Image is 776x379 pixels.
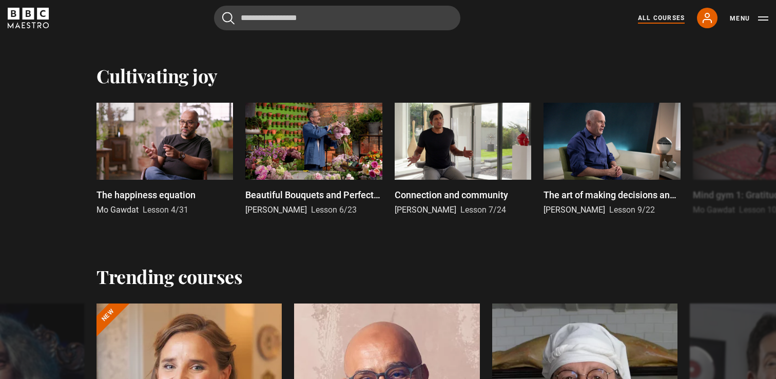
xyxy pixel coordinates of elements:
[96,205,139,215] span: Mo Gawdat
[245,188,382,202] p: Beautiful Bouquets and Perfect Posies
[96,266,242,287] h2: Trending courses
[395,205,456,215] span: [PERSON_NAME]
[214,6,460,30] input: Search
[693,205,735,215] span: Mo Gawdat
[730,13,768,24] button: Toggle navigation
[544,188,680,202] p: The art of making decisions and the joy of missing out
[96,103,233,216] a: The happiness equation Mo Gawdat Lesson 4/31
[245,103,382,216] a: Beautiful Bouquets and Perfect Posies [PERSON_NAME] Lesson 6/23
[311,205,357,215] span: Lesson 6/23
[143,205,188,215] span: Lesson 4/31
[245,205,307,215] span: [PERSON_NAME]
[609,205,655,215] span: Lesson 9/22
[96,65,218,86] h2: Cultivating joy
[544,103,680,216] a: The art of making decisions and the joy of missing out [PERSON_NAME] Lesson 9/22
[96,188,196,202] p: The happiness equation
[8,8,49,28] svg: BBC Maestro
[395,103,531,216] a: Connection and community [PERSON_NAME] Lesson 7/24
[395,188,508,202] p: Connection and community
[638,13,685,23] a: All Courses
[544,205,605,215] span: [PERSON_NAME]
[460,205,506,215] span: Lesson 7/24
[222,12,235,25] button: Submit the search query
